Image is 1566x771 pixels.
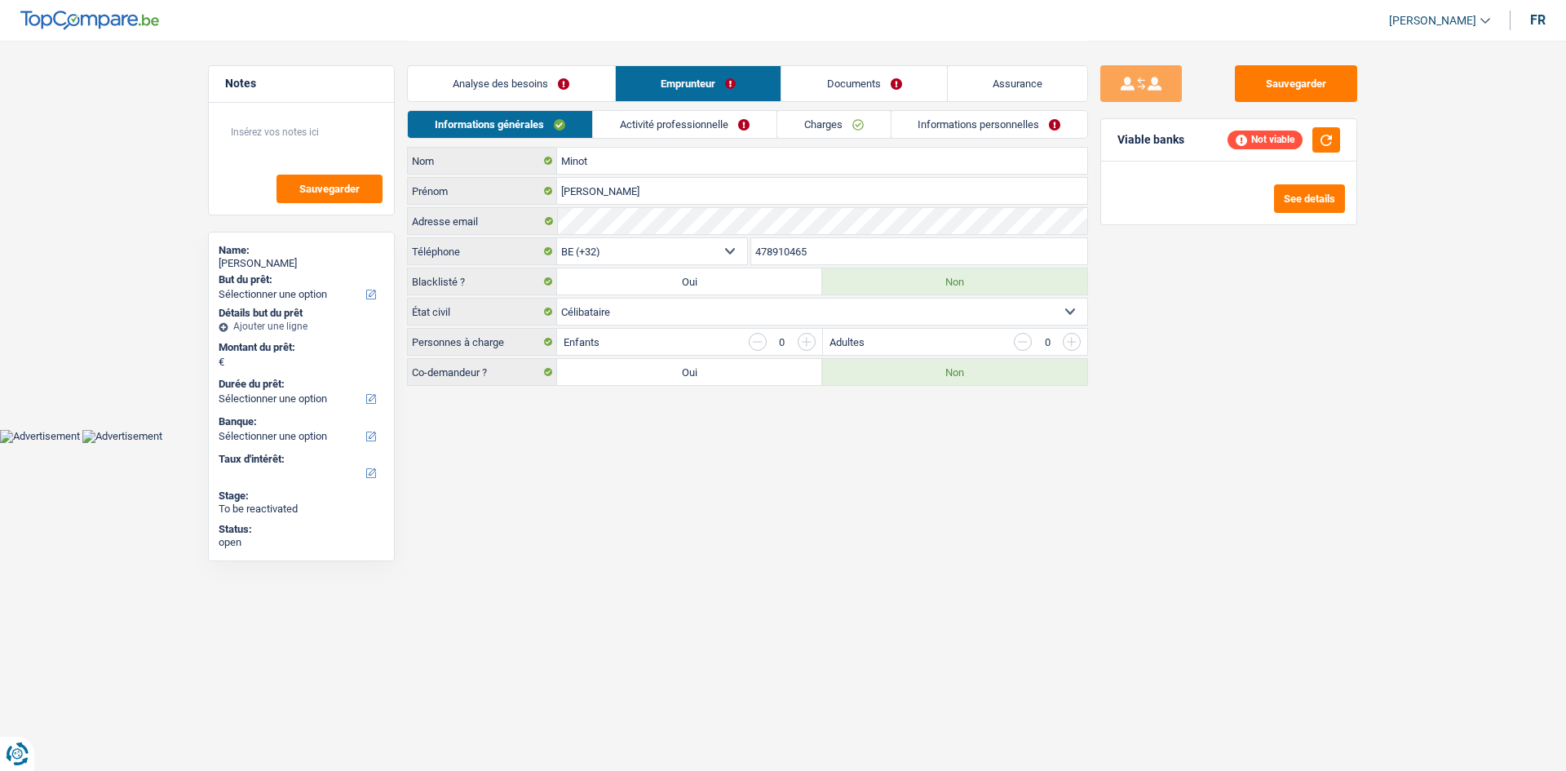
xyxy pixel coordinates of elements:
[408,359,557,385] label: Co-demandeur ?
[616,66,781,101] a: Emprunteur
[20,11,159,30] img: TopCompare Logo
[777,111,891,138] a: Charges
[822,359,1087,385] label: Non
[822,268,1087,295] label: Non
[408,111,592,138] a: Informations générales
[219,378,381,391] label: Durée du prêt:
[219,453,381,466] label: Taux d'intérêt:
[829,337,865,348] label: Adultes
[219,257,384,270] div: [PERSON_NAME]
[219,523,384,536] div: Status:
[408,299,557,325] label: État civil
[557,359,822,385] label: Oui
[219,503,384,516] div: To be reactivated
[299,184,360,194] span: Sauvegarder
[219,321,384,332] div: Ajouter une ligne
[225,77,378,91] h5: Notes
[564,337,599,348] label: Enfants
[219,273,381,286] label: But du prêt:
[775,337,790,348] div: 0
[751,238,1088,264] input: 401020304
[276,175,383,203] button: Sauvegarder
[1235,65,1357,102] button: Sauvegarder
[219,307,384,320] div: Détails but du prêt
[408,238,557,264] label: Téléphone
[219,415,381,428] label: Banque:
[1389,14,1476,28] span: [PERSON_NAME]
[219,341,381,354] label: Montant du prêt:
[1040,337,1055,348] div: 0
[1376,7,1490,34] a: [PERSON_NAME]
[408,208,557,234] label: Adresse email
[408,178,557,204] label: Prénom
[948,66,1088,101] a: Assurance
[408,148,557,174] label: Nom
[593,111,776,138] a: Activité professionnelle
[1117,133,1184,147] div: Viable banks
[1228,131,1303,148] div: Not viable
[219,244,384,257] div: Name:
[1530,12,1546,28] div: fr
[82,430,162,443] img: Advertisement
[891,111,1088,138] a: Informations personnelles
[219,490,384,503] div: Stage:
[219,356,224,369] span: €
[408,268,557,295] label: Blacklisté ?
[408,66,615,101] a: Analyse des besoins
[557,268,822,295] label: Oui
[781,66,947,101] a: Documents
[408,329,557,355] label: Personnes à charge
[1274,184,1345,213] button: See details
[219,536,384,549] div: open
